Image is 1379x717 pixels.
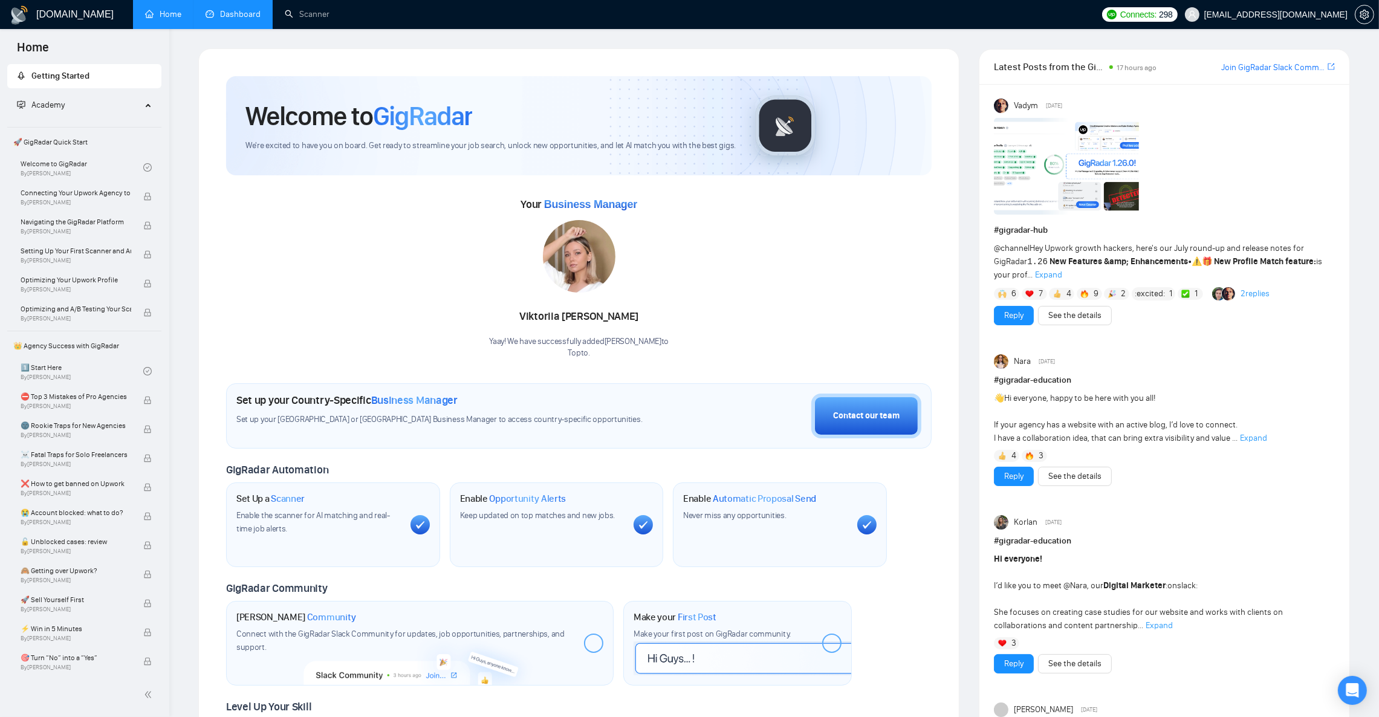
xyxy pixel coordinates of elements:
[143,541,152,550] span: lock
[683,510,786,521] span: Never miss any opportunities.
[1011,288,1016,300] span: 6
[143,512,152,521] span: lock
[1135,287,1165,300] span: :excited:
[21,228,131,235] span: By [PERSON_NAME]
[489,493,566,505] span: Opportunity Alerts
[713,493,816,505] span: Automatic Proposal Send
[1048,470,1102,483] a: See the details
[1328,62,1335,71] span: export
[143,425,152,433] span: lock
[236,394,458,407] h1: Set up your Country-Specific
[143,483,152,492] span: lock
[994,534,1335,548] h1: # gigradar-education
[1011,637,1016,649] span: 3
[17,71,25,80] span: rocket
[21,391,131,403] span: ⛔ Top 3 Mistakes of Pro Agencies
[245,140,736,152] span: We're excited to have you on board. Get ready to streamline your job search, unlock new opportuni...
[145,9,181,19] a: homeHome
[1328,61,1335,73] a: export
[1053,290,1062,298] img: 👍
[143,454,152,462] span: lock
[1014,703,1073,716] span: [PERSON_NAME]
[489,348,669,359] p: Topto .
[143,367,152,375] span: check-circle
[1050,256,1188,267] strong: New Features &amp; Enhancements
[17,100,25,109] span: fund-projection-screen
[21,274,131,286] span: Optimizing Your Upwork Profile
[1241,288,1270,300] a: 2replies
[143,221,152,230] span: lock
[994,118,1139,215] img: F09AC4U7ATU-image.png
[678,611,716,623] span: First Post
[634,611,716,623] h1: Make your
[226,463,328,476] span: GigRadar Automation
[143,599,152,608] span: lock
[1011,450,1016,462] span: 4
[7,64,161,88] li: Getting Started
[226,582,328,595] span: GigRadar Community
[1048,657,1102,670] a: See the details
[544,198,637,210] span: Business Manager
[1027,257,1048,267] code: 1.26
[1221,61,1325,74] a: Join GigRadar Slack Community
[994,374,1335,387] h1: # gigradar-education
[994,354,1008,369] img: Nara
[143,279,152,288] span: lock
[543,220,615,293] img: 1686859828830-18.jpg
[236,510,390,534] span: Enable the scanner for AI matching and real-time job alerts.
[1355,10,1374,19] span: setting
[1094,288,1098,300] span: 9
[994,654,1034,673] button: Reply
[143,657,152,666] span: lock
[1045,517,1062,528] span: [DATE]
[1214,256,1316,267] strong: New Profile Match feature:
[1188,10,1196,19] span: user
[21,187,131,199] span: Connecting Your Upwork Agency to GigRadar
[1025,290,1034,298] img: ❤️
[1338,676,1367,705] div: Open Intercom Messenger
[1146,620,1173,631] span: Expand
[998,639,1007,647] img: ❤️
[994,393,1238,443] span: Hi everyone, happy to be here with you all! If your agency has a website with an active blog, I’d...
[1120,8,1157,21] span: Connects:
[7,39,59,64] span: Home
[285,9,329,19] a: searchScanner
[21,594,131,606] span: 🚀 Sell Yourself First
[8,334,160,358] span: 👑 Agency Success with GigRadar
[1014,355,1031,368] span: Nara
[994,515,1008,530] img: Korlan
[21,519,131,526] span: By [PERSON_NAME]
[21,606,131,613] span: By [PERSON_NAME]
[1169,288,1172,300] span: 1
[226,700,311,713] span: Level Up Your Skill
[271,493,305,505] span: Scanner
[1212,287,1225,300] img: Alex B
[994,467,1034,486] button: Reply
[10,5,29,25] img: logo
[1046,100,1062,111] span: [DATE]
[460,510,615,521] span: Keep updated on top matches and new jobs.
[21,154,143,181] a: Welcome to GigRadarBy[PERSON_NAME]
[21,478,131,490] span: ❌ How to get banned on Upwork
[21,199,131,206] span: By [PERSON_NAME]
[1004,309,1024,322] a: Reply
[1004,470,1024,483] a: Reply
[994,224,1335,237] h1: # gigradar-hub
[21,432,131,439] span: By [PERSON_NAME]
[245,100,472,132] h1: Welcome to
[1039,450,1043,462] span: 3
[994,59,1106,74] span: Latest Posts from the GigRadar Community
[21,358,143,384] a: 1️⃣ Start HereBy[PERSON_NAME]
[21,490,131,497] span: By [PERSON_NAME]
[1103,580,1166,591] strong: Digital Marketer
[1014,99,1038,112] span: Vadym
[21,507,131,519] span: 😭 Account blocked: what to do?
[1014,516,1037,529] span: Korlan
[1025,452,1034,460] img: 🔥
[143,308,152,317] span: lock
[236,493,305,505] h1: Set Up a
[994,243,1030,253] span: @channel
[307,611,356,623] span: Community
[21,461,131,468] span: By [PERSON_NAME]
[143,192,152,201] span: lock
